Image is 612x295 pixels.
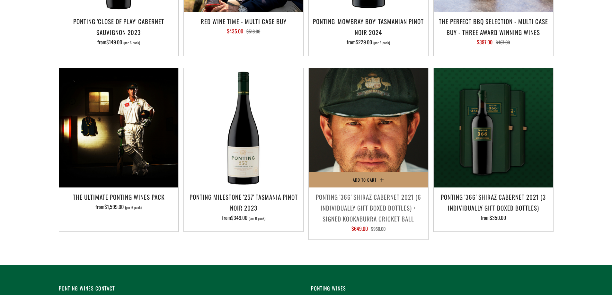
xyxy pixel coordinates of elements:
a: Ponting '366' Shiraz Cabernet 2021 (3 individually gift boxed bottles) from$350.00 [434,191,553,223]
span: from [481,214,506,221]
span: (per 6 pack) [125,206,142,209]
span: $467.00 [496,39,510,46]
span: $435.00 [227,27,243,35]
span: from [347,38,390,46]
span: $1,599.00 [104,203,124,211]
span: $149.00 [106,38,122,46]
h3: Ponting 'Close of Play' Cabernet Sauvignon 2023 [62,16,175,38]
span: $350.00 [490,214,506,221]
h3: The perfect BBQ selection - MULTI CASE BUY - Three award winning wines [437,16,550,38]
a: Ponting 'Close of Play' Cabernet Sauvignon 2023 from$149.00 (per 6 pack) [59,16,179,48]
span: from [222,214,265,221]
a: Ponting Milestone '257' Tasmania Pinot Noir 2023 from$349.00 (per 6 pack) [184,191,303,223]
a: The Ultimate Ponting Wines Pack from$1,599.00 (per 6 pack) [59,191,179,223]
h4: Ponting Wines Contact [59,284,301,293]
span: (per 6 pack) [123,41,140,45]
span: $950.00 [371,225,386,232]
span: Add to Cart [353,177,377,183]
span: $397.00 [477,38,492,46]
span: from [95,203,142,211]
button: Add to Cart [309,172,428,187]
span: $649.00 [351,225,368,232]
a: Red Wine Time - Multi Case Buy $435.00 $518.00 [184,16,303,48]
span: (per 6 pack) [373,41,390,45]
h3: Red Wine Time - Multi Case Buy [187,16,300,27]
h3: Ponting Milestone '257' Tasmania Pinot Noir 2023 [187,191,300,213]
span: $349.00 [231,214,247,221]
h4: Ponting Wines [311,284,554,293]
span: $518.00 [246,28,260,35]
h3: Ponting 'Mowbray Boy' Tasmanian Pinot Noir 2024 [312,16,425,38]
a: Ponting 'Mowbray Boy' Tasmanian Pinot Noir 2024 from$229.00 (per 6 pack) [309,16,428,48]
a: Ponting '366' Shiraz Cabernet 2021 (6 individually gift boxed bottles) + SIGNED KOOKABURRA CRICKE... [309,191,428,231]
h3: Ponting '366' Shiraz Cabernet 2021 (6 individually gift boxed bottles) + SIGNED KOOKABURRA CRICKE... [312,191,425,224]
span: (per 6 pack) [249,217,265,220]
span: $229.00 [356,38,372,46]
a: The perfect BBQ selection - MULTI CASE BUY - Three award winning wines $397.00 $467.00 [434,16,553,48]
h3: Ponting '366' Shiraz Cabernet 2021 (3 individually gift boxed bottles) [437,191,550,213]
span: from [97,38,140,46]
h3: The Ultimate Ponting Wines Pack [62,191,175,202]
